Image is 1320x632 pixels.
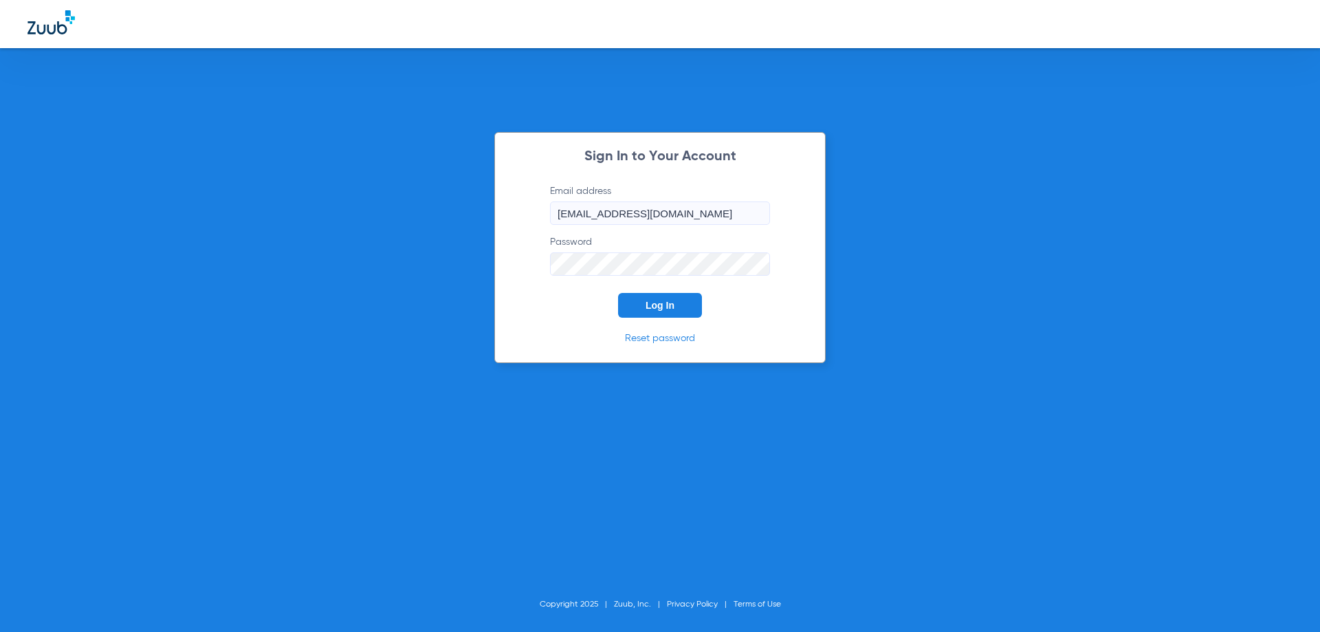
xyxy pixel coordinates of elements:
[614,598,667,611] li: Zuub, Inc.
[618,293,702,318] button: Log In
[550,252,770,276] input: Password
[550,235,770,276] label: Password
[1251,566,1320,632] iframe: Chat Widget
[27,10,75,34] img: Zuub Logo
[550,184,770,225] label: Email address
[734,600,781,609] a: Terms of Use
[667,600,718,609] a: Privacy Policy
[646,300,674,311] span: Log In
[529,150,791,164] h2: Sign In to Your Account
[625,334,695,343] a: Reset password
[550,201,770,225] input: Email address
[540,598,614,611] li: Copyright 2025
